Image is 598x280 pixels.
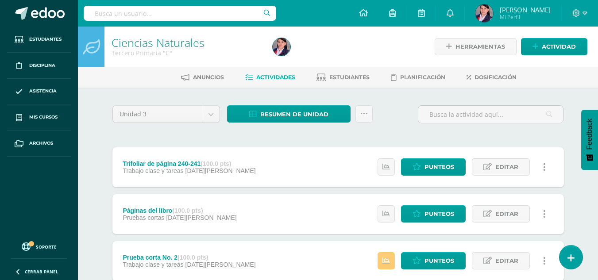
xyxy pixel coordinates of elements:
a: Unidad 3 [113,106,220,123]
span: Anuncios [193,74,224,81]
span: Disciplina [29,62,55,69]
span: Actividades [256,74,295,81]
a: Anuncios [181,70,224,84]
a: Estudiantes [316,70,370,84]
span: Editar [495,253,518,269]
h1: Ciencias Naturales [112,36,262,49]
span: Unidad 3 [120,106,196,123]
span: Planificación [400,74,445,81]
div: Trifoliar de página 240-241 [123,160,255,167]
strong: (100.0 pts) [172,207,203,214]
a: Punteos [401,252,466,269]
span: Asistencia [29,88,57,95]
a: Mis cursos [7,104,71,130]
span: Feedback [586,119,594,150]
span: [DATE][PERSON_NAME] [185,167,256,174]
input: Busca un usuario... [84,6,276,21]
span: Editar [495,159,518,175]
span: Mi Perfil [500,13,551,21]
span: Pruebas cortas [123,214,164,221]
img: 23d42507aef40743ce11d9d3b276c8c7.png [273,38,290,56]
div: Páginas del libro [123,207,236,214]
a: Disciplina [7,53,71,79]
img: 23d42507aef40743ce11d9d3b276c8c7.png [475,4,493,22]
input: Busca la actividad aquí... [418,106,563,123]
span: Trabajo clase y tareas [123,261,183,268]
a: Actividad [521,38,587,55]
a: Archivos [7,130,71,157]
a: Actividades [245,70,295,84]
strong: (100.0 pts) [177,254,208,261]
div: Prueba corta No. 2 [123,254,255,261]
a: Soporte [11,240,67,252]
span: Estudiantes [29,36,62,43]
a: Resumen de unidad [227,105,351,123]
span: Editar [495,206,518,222]
a: Estudiantes [7,27,71,53]
span: Dosificación [475,74,517,81]
span: Actividad [542,38,576,55]
span: [DATE][PERSON_NAME] [166,214,236,221]
span: Soporte [36,244,57,250]
span: Herramientas [455,38,505,55]
span: Mis cursos [29,114,58,121]
div: Tercero Primaria 'C' [112,49,262,57]
span: Punteos [424,253,454,269]
button: Feedback - Mostrar encuesta [581,110,598,170]
span: Estudiantes [329,74,370,81]
span: Punteos [424,206,454,222]
span: [PERSON_NAME] [500,5,551,14]
a: Asistencia [7,79,71,105]
span: Cerrar panel [25,268,58,275]
a: Ciencias Naturales [112,35,204,50]
strong: (100.0 pts) [201,160,231,167]
a: Punteos [401,205,466,222]
span: Punteos [424,159,454,175]
span: Trabajo clase y tareas [123,167,183,174]
a: Punteos [401,158,466,176]
a: Dosificación [467,70,517,84]
span: Resumen de unidad [260,106,328,123]
span: Archivos [29,140,53,147]
span: [DATE][PERSON_NAME] [185,261,256,268]
a: Planificación [391,70,445,84]
a: Herramientas [435,38,517,55]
